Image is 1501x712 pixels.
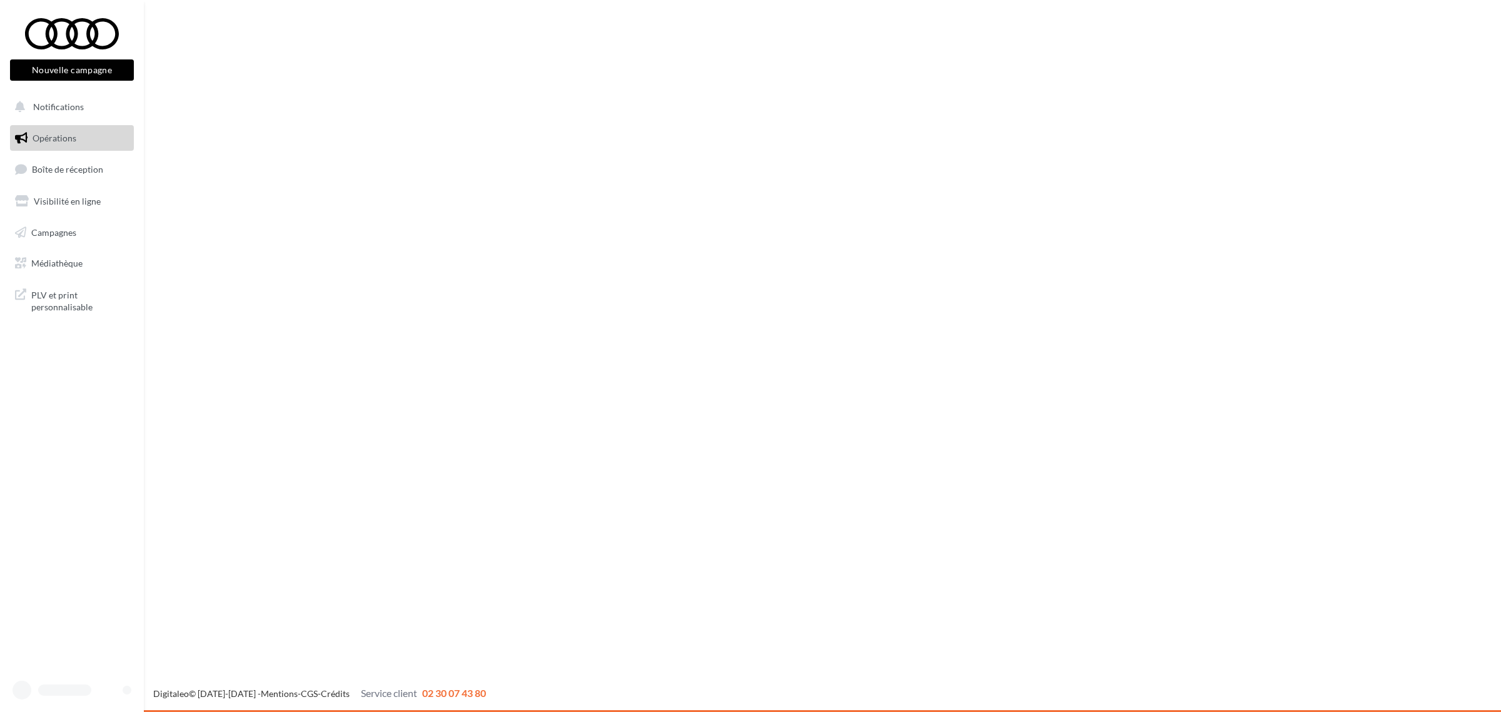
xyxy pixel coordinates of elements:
a: CGS [301,688,318,699]
a: PLV et print personnalisable [8,282,136,318]
span: PLV et print personnalisable [31,287,129,313]
span: Opérations [33,133,76,143]
a: Mentions [261,688,298,699]
span: Service client [361,687,417,699]
a: Médiathèque [8,250,136,277]
span: 02 30 07 43 80 [422,687,486,699]
span: Notifications [33,101,84,112]
a: Visibilité en ligne [8,188,136,215]
a: Boîte de réception [8,156,136,183]
span: Visibilité en ligne [34,196,101,206]
span: Boîte de réception [32,164,103,175]
span: Médiathèque [31,258,83,268]
span: Campagnes [31,226,76,237]
a: Opérations [8,125,136,151]
a: Digitaleo [153,688,189,699]
a: Crédits [321,688,350,699]
button: Nouvelle campagne [10,59,134,81]
span: © [DATE]-[DATE] - - - [153,688,486,699]
button: Notifications [8,94,131,120]
a: Campagnes [8,220,136,246]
